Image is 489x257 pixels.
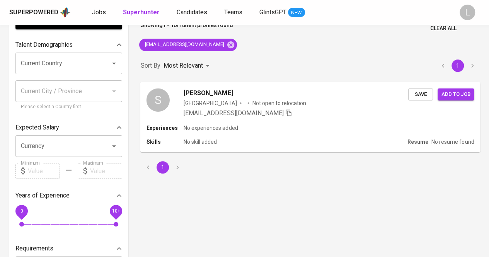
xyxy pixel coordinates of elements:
div: Talent Demographics [15,37,122,53]
b: 1 - 1 [163,22,174,28]
button: Add to job [438,88,474,100]
span: Jobs [92,9,106,16]
input: Value [28,163,60,179]
div: [GEOGRAPHIC_DATA] [184,99,237,107]
p: Sort By [141,61,160,70]
a: Candidates [177,8,209,17]
button: Clear All [427,21,460,36]
div: Expected Salary [15,120,122,135]
span: [PERSON_NAME] [184,88,233,97]
span: Teams [224,9,242,16]
b: 1 [179,22,182,28]
button: Save [408,88,433,100]
span: GlintsGPT [259,9,286,16]
p: No skill added [184,138,217,146]
span: Clear All [430,24,457,33]
span: Candidates [177,9,207,16]
div: Requirements [15,241,122,256]
div: [EMAIL_ADDRESS][DOMAIN_NAME] [139,39,237,51]
span: Add to job [441,90,470,99]
button: Open [109,141,119,151]
p: No resume found [431,138,474,146]
p: Most Relevant [164,61,203,70]
div: S [147,88,170,111]
input: Value [90,163,122,179]
p: Expected Salary [15,123,59,132]
p: Please select a Country first [21,103,117,111]
span: 0 [20,208,23,214]
span: 10+ [112,208,120,214]
a: Superpoweredapp logo [9,7,70,18]
nav: pagination navigation [436,60,480,72]
p: Resume [407,138,428,146]
p: No experiences added [184,124,238,132]
a: Jobs [92,8,107,17]
p: Showing of talent profiles found [141,21,233,36]
span: Save [412,90,429,99]
span: NEW [288,9,305,17]
b: Superhunter [123,9,160,16]
a: Teams [224,8,244,17]
p: Skills [147,138,184,146]
span: [EMAIL_ADDRESS][DOMAIN_NAME] [184,109,284,116]
a: S[PERSON_NAME][GEOGRAPHIC_DATA]Not open to relocation[EMAIL_ADDRESS][DOMAIN_NAME] SaveAdd to jobE... [141,82,480,152]
p: Not open to relocation [252,99,306,107]
div: Most Relevant [164,59,212,73]
nav: pagination navigation [141,161,185,174]
div: L [460,5,475,20]
a: Superhunter [123,8,161,17]
p: Years of Experience [15,191,70,200]
button: page 1 [157,161,169,174]
p: Experiences [147,124,184,132]
button: Open [109,58,119,69]
img: app logo [60,7,70,18]
span: [EMAIL_ADDRESS][DOMAIN_NAME] [139,41,229,48]
p: Talent Demographics [15,40,73,49]
div: Years of Experience [15,188,122,203]
div: Superpowered [9,8,58,17]
button: page 1 [452,60,464,72]
p: Requirements [15,244,53,253]
a: GlintsGPT NEW [259,8,305,17]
